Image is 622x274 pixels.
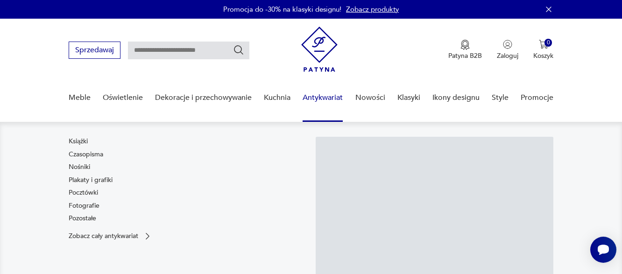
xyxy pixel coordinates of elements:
a: Meble [69,80,91,116]
iframe: Smartsupp widget button [590,237,616,263]
a: Ikona medaluPatyna B2B [448,40,482,60]
a: Plakaty i grafiki [69,176,113,185]
a: Nowości [355,80,385,116]
a: Nośniki [69,162,90,172]
img: Ikonka użytkownika [503,40,512,49]
a: Zobacz cały antykwariat [69,232,152,241]
a: Antykwariat [303,80,343,116]
a: Ikony designu [432,80,480,116]
a: Zobacz produkty [346,5,399,14]
p: Promocja do -30% na klasyki designu! [223,5,341,14]
div: 0 [544,39,552,47]
a: Fotografie [69,201,99,211]
img: Ikona medalu [460,40,470,50]
button: Szukaj [233,44,244,56]
button: Patyna B2B [448,40,482,60]
a: Pocztówki [69,188,98,197]
a: Czasopisma [69,150,103,159]
a: Klasyki [397,80,420,116]
p: Patyna B2B [448,51,482,60]
p: Koszyk [533,51,553,60]
button: Sprzedawaj [69,42,120,59]
a: Kuchnia [264,80,290,116]
a: Promocje [521,80,553,116]
img: Ikona koszyka [539,40,548,49]
a: Dekoracje i przechowywanie [155,80,252,116]
a: Książki [69,137,88,146]
p: Zaloguj [497,51,518,60]
a: Oświetlenie [103,80,143,116]
button: 0Koszyk [533,40,553,60]
p: Zobacz cały antykwariat [69,233,138,239]
img: Patyna - sklep z meblami i dekoracjami vintage [301,27,338,72]
button: Zaloguj [497,40,518,60]
a: Pozostałe [69,214,96,223]
a: Style [492,80,509,116]
a: Sprzedawaj [69,48,120,54]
